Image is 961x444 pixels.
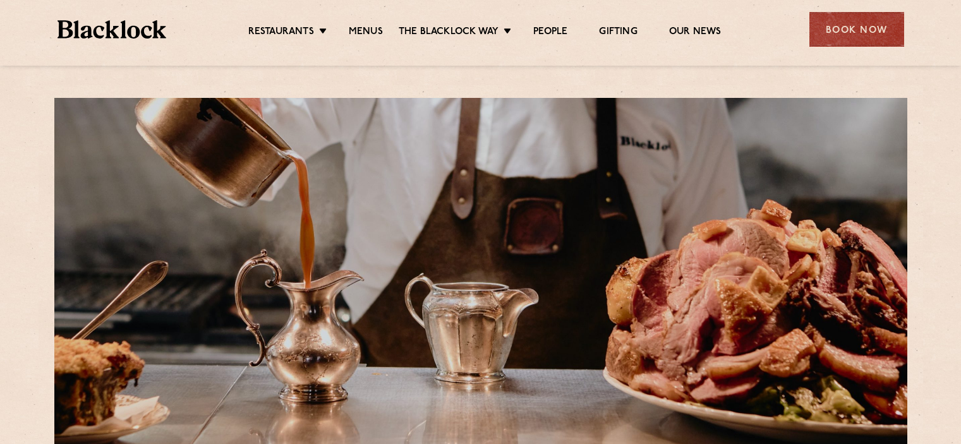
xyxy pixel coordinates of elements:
[533,26,567,40] a: People
[399,26,499,40] a: The Blacklock Way
[809,12,904,47] div: Book Now
[248,26,314,40] a: Restaurants
[57,20,167,39] img: BL_Textured_Logo-footer-cropped.svg
[599,26,637,40] a: Gifting
[349,26,383,40] a: Menus
[669,26,722,40] a: Our News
